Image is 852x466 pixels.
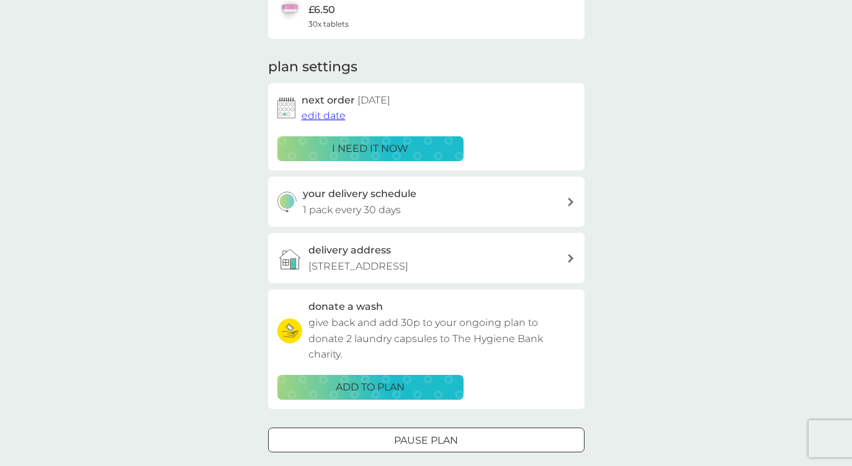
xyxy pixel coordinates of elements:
[277,375,464,400] button: ADD TO PLAN
[308,18,349,30] span: 30x tablets
[336,379,405,395] p: ADD TO PLAN
[302,110,346,121] span: edit date
[332,141,408,157] p: i need it now
[308,242,391,258] h3: delivery address
[308,258,408,275] p: [STREET_ADDRESS]
[302,92,390,108] h2: next order
[268,58,357,77] h2: plan settings
[303,202,401,218] p: 1 pack every 30 days
[303,186,416,202] h3: your delivery schedule
[308,2,335,18] p: £6.50
[394,433,458,449] p: Pause plan
[357,94,390,106] span: [DATE]
[268,233,585,283] a: delivery address[STREET_ADDRESS]
[302,108,346,124] button: edit date
[308,299,383,315] h3: donate a wash
[308,315,575,363] p: give back and add 30p to your ongoing plan to donate 2 laundry capsules to The Hygiene Bank charity.
[277,136,464,161] button: i need it now
[268,428,585,452] button: Pause plan
[268,177,585,227] button: your delivery schedule1 pack every 30 days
